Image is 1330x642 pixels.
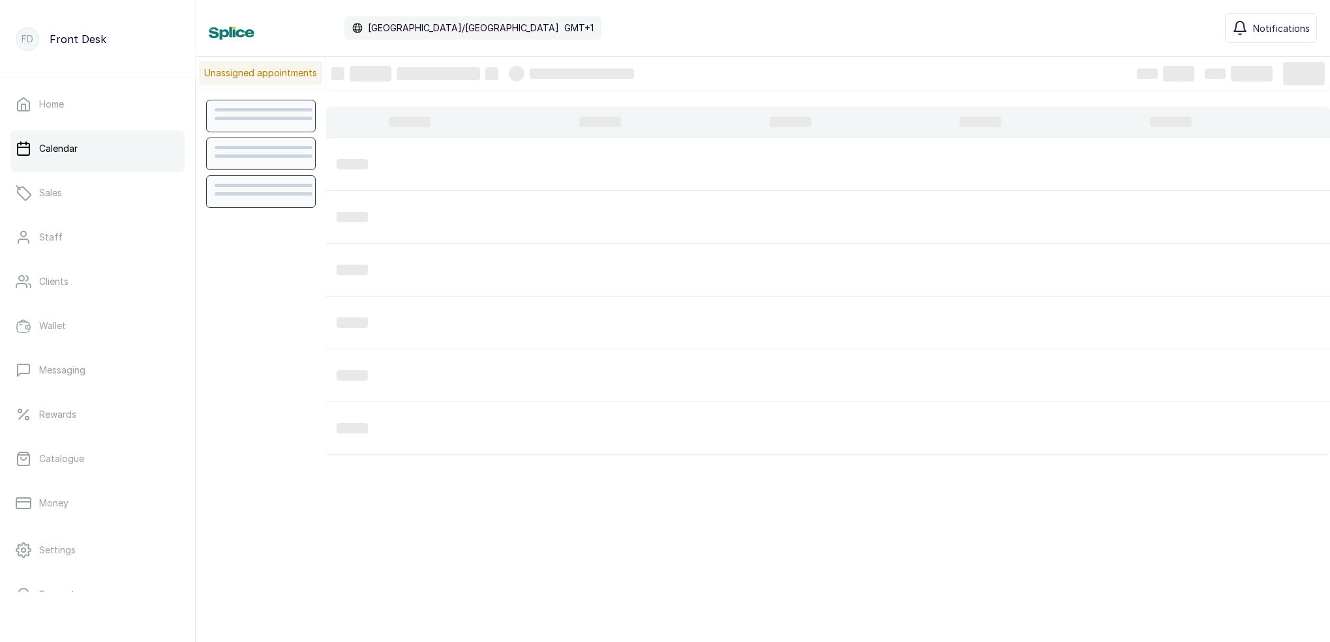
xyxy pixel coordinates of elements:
a: Calendar [10,130,185,167]
a: Sales [10,175,185,211]
a: Catalogue [10,441,185,477]
button: Notifications [1225,13,1317,43]
p: Support [39,588,75,601]
a: Rewards [10,396,185,433]
a: Staff [10,219,185,255]
a: Support [10,576,185,613]
a: Settings [10,532,185,568]
a: Clients [10,263,185,300]
p: Wallet [39,319,66,332]
p: Front Desk [50,31,106,47]
span: Notifications [1253,22,1310,35]
p: Money [39,497,68,510]
p: Home [39,98,64,111]
p: Messaging [39,364,85,377]
a: Home [10,86,185,123]
p: Settings [39,544,76,557]
p: [GEOGRAPHIC_DATA]/[GEOGRAPHIC_DATA] [368,22,559,35]
p: FD [22,33,33,46]
p: Clients [39,275,68,288]
p: GMT+1 [564,22,594,35]
a: Wallet [10,308,185,344]
p: Calendar [39,142,78,155]
p: Rewards [39,408,76,421]
p: Unassigned appointments [199,61,322,85]
a: Messaging [10,352,185,388]
p: Sales [39,186,62,199]
p: Catalogue [39,452,84,465]
p: Staff [39,231,63,244]
a: Money [10,485,185,521]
